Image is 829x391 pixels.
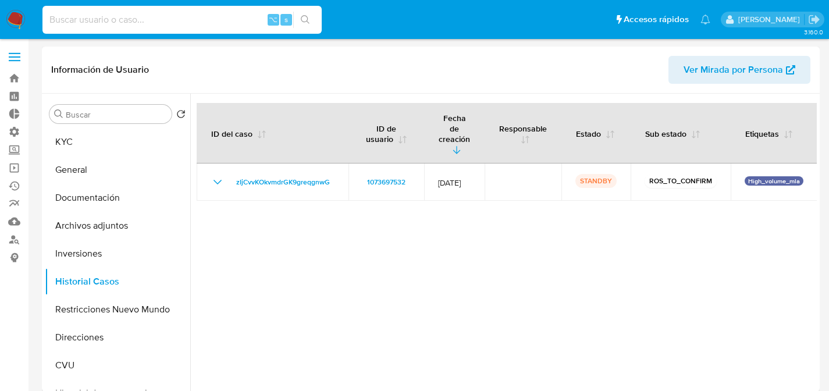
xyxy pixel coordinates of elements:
button: Ver Mirada por Persona [668,56,810,84]
input: Buscar [66,109,167,120]
button: Buscar [54,109,63,119]
span: s [284,14,288,25]
span: Ver Mirada por Persona [684,56,783,84]
h1: Información de Usuario [51,64,149,76]
button: General [45,156,190,184]
a: Salir [808,13,820,26]
button: CVU [45,351,190,379]
button: Direcciones [45,324,190,351]
button: Inversiones [45,240,190,268]
a: Notificaciones [700,15,710,24]
span: Accesos rápidos [624,13,689,26]
button: Archivos adjuntos [45,212,190,240]
button: Documentación [45,184,190,212]
input: Buscar usuario o caso... [42,12,322,27]
button: Restricciones Nuevo Mundo [45,296,190,324]
button: KYC [45,128,190,156]
button: search-icon [293,12,317,28]
span: ⌥ [269,14,277,25]
button: Historial Casos [45,268,190,296]
button: Volver al orden por defecto [176,109,186,122]
p: facundo.marin@mercadolibre.com [738,14,804,25]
